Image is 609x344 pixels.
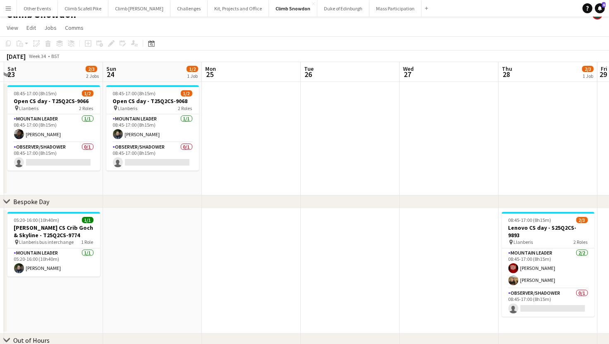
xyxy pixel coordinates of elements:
div: 1 Job [187,73,198,79]
span: 2/3 [582,66,594,72]
app-card-role: Mountain Leader1/108:45-17:00 (8h15m)[PERSON_NAME] [7,114,100,142]
span: Llanberis bus interchange [19,239,74,245]
span: Llanberis [19,105,39,111]
app-job-card: 05:20-16:00 (10h40m)1/1[PERSON_NAME] CS Crib Goch & Skyline - T25Q2CS-9774 Llanberis bus intercha... [7,212,100,277]
span: 29 [599,70,607,79]
span: 08:45-17:00 (8h15m) [14,90,57,96]
span: Jobs [44,24,57,31]
span: 28 [501,70,512,79]
span: 1/2 [187,66,198,72]
span: 27 [402,70,414,79]
span: Llanberis [514,239,533,245]
app-card-role: Observer/Shadower0/108:45-17:00 (8h15m) [106,142,199,171]
app-card-role: Observer/Shadower0/108:45-17:00 (8h15m) [7,142,100,171]
h3: Open CS day - T25Q2CS-9066 [7,97,100,105]
button: Climb Scafell Pike [58,0,108,17]
div: Bespoke Day [13,197,49,206]
app-card-role: Mountain Leader1/105:20-16:00 (10h40m)[PERSON_NAME] [7,248,100,277]
span: 26 [303,70,314,79]
app-card-role: Mountain Leader1/108:45-17:00 (8h15m)[PERSON_NAME] [106,114,199,142]
h3: Open CS day - T25Q2CS-9068 [106,97,199,105]
button: Duke of Edinburgh [317,0,369,17]
span: Mon [205,65,216,72]
span: 2 Roles [79,105,94,111]
span: Comms [65,24,84,31]
button: Kit, Projects and Office [208,0,269,17]
app-card-role: Observer/Shadower0/108:45-17:00 (8h15m) [502,289,595,317]
span: 1 Role [82,239,94,245]
button: Climb Snowdon [269,0,317,17]
h3: Lenovo CS day - S25Q2CS-9893 [502,224,595,239]
span: 23 [6,70,17,79]
span: 08:45-17:00 (8h15m) [508,217,551,223]
app-job-card: 08:45-17:00 (8h15m)2/3Lenovo CS day - S25Q2CS-9893 Llanberis2 RolesMountain Leader2/208:45-17:00 ... [502,212,595,317]
a: Jobs [41,22,60,33]
span: 2 Roles [574,239,588,245]
span: Sun [106,65,116,72]
button: Climb [PERSON_NAME] [108,0,170,17]
div: 1 Job [583,73,593,79]
span: 1/2 [181,90,192,96]
div: 2 Jobs [86,73,99,79]
span: Fri [601,65,607,72]
span: Tue [304,65,314,72]
div: BST [51,53,60,59]
span: 2 Roles [178,105,192,111]
span: Thu [502,65,512,72]
span: 1/2 [82,90,94,96]
span: Week 34 [27,53,48,59]
span: View [7,24,18,31]
h3: [PERSON_NAME] CS Crib Goch & Skyline - T25Q2CS-9774 [7,224,100,239]
span: 25 [204,70,216,79]
span: Wed [403,65,414,72]
span: Edit [26,24,36,31]
span: 05:20-16:00 (10h40m) [14,217,60,223]
span: 6 [602,2,606,7]
span: Llanberis [118,105,138,111]
app-job-card: 08:45-17:00 (8h15m)1/2Open CS day - T25Q2CS-9068 Llanberis2 RolesMountain Leader1/108:45-17:00 (8... [106,85,199,171]
a: View [3,22,22,33]
span: Sat [7,65,17,72]
button: Mass Participation [369,0,422,17]
span: 2/3 [86,66,97,72]
a: Edit [23,22,39,33]
app-card-role: Mountain Leader2/208:45-17:00 (8h15m)[PERSON_NAME][PERSON_NAME] [502,248,595,289]
button: Other Events [17,0,58,17]
button: Challenges [170,0,208,17]
span: 08:45-17:00 (8h15m) [113,90,156,96]
a: Comms [62,22,87,33]
a: 6 [595,3,605,13]
span: 2/3 [576,217,588,223]
span: 24 [105,70,116,79]
app-job-card: 08:45-17:00 (8h15m)1/2Open CS day - T25Q2CS-9066 Llanberis2 RolesMountain Leader1/108:45-17:00 (8... [7,85,100,171]
span: 1/1 [82,217,94,223]
div: [DATE] [7,52,26,60]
